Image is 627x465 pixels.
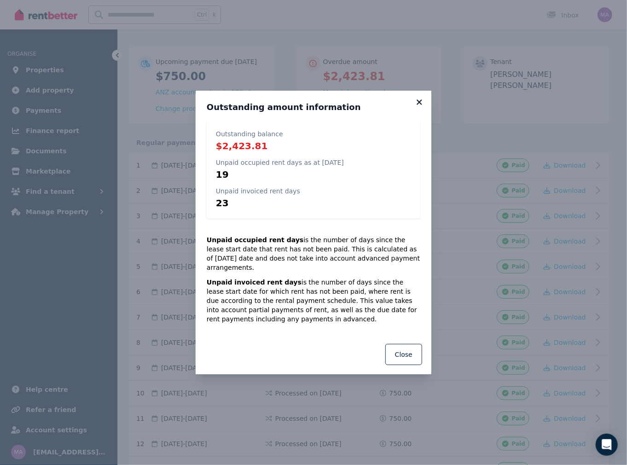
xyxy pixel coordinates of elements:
strong: Unpaid occupied rent days [207,236,303,244]
p: Unpaid occupied rent days as at [DATE] [216,158,344,167]
button: Close [385,344,422,365]
div: Open Intercom Messenger [596,434,618,456]
strong: Unpaid invoiced rent days [207,279,302,286]
p: Unpaid invoiced rent days [216,186,300,196]
p: is the number of days since the lease start date that rent has not been paid. This is calculated ... [207,235,420,272]
p: Outstanding balance [216,129,283,139]
p: is the number of days since the lease start date for which rent has not been paid, where rent is ... [207,278,420,324]
h3: Outstanding amount information [207,102,420,113]
p: $2,423.81 [216,139,283,152]
p: 23 [216,197,300,209]
p: 19 [216,168,344,181]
